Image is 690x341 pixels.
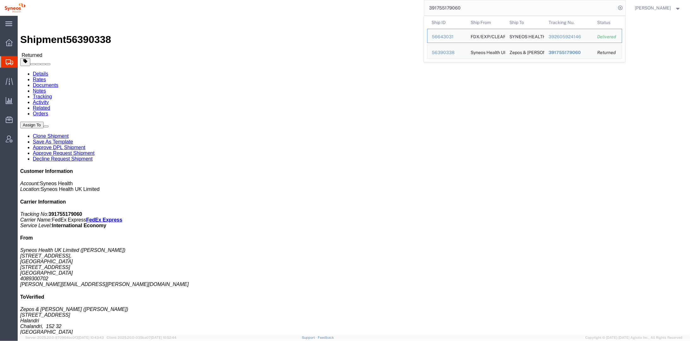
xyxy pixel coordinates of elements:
[597,33,617,40] div: Delivered
[78,336,104,339] span: [DATE] 10:43:43
[318,336,334,339] a: Feedback
[427,16,625,62] table: Search Results
[593,16,622,29] th: Status
[548,50,581,55] span: 391755179060
[635,4,681,12] button: [PERSON_NAME]
[107,336,176,339] span: Client: 2025.20.0-035ba07
[466,16,505,29] th: Ship From
[597,49,617,56] div: Returned
[470,45,501,58] div: Syneos Health UK Limited
[510,45,540,58] div: Zepos & Yannopoulos
[427,16,466,29] th: Ship ID
[548,33,588,40] div: 392605924146
[432,49,462,56] div: 56390338
[4,3,26,13] img: logo
[25,336,104,339] span: Server: 2025.20.0-970904bc0f3
[302,336,318,339] a: Support
[432,33,462,40] div: 56643031
[544,16,593,29] th: Tracking Nu.
[505,16,544,29] th: Ship To
[151,336,176,339] span: [DATE] 10:52:44
[585,335,682,340] span: Copyright © [DATE]-[DATE] Agistix Inc., All Rights Reserved
[548,49,588,56] div: 391755179060
[510,29,540,43] div: SYNEOS HEALTH UK LIMITED
[18,16,690,334] iframe: FS Legacy Container
[470,29,501,43] div: FDX/EXP/CLEARANCE OPERATIONS
[424,0,616,15] input: Search for shipment number, reference number
[635,4,671,11] span: Melissa Gallo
